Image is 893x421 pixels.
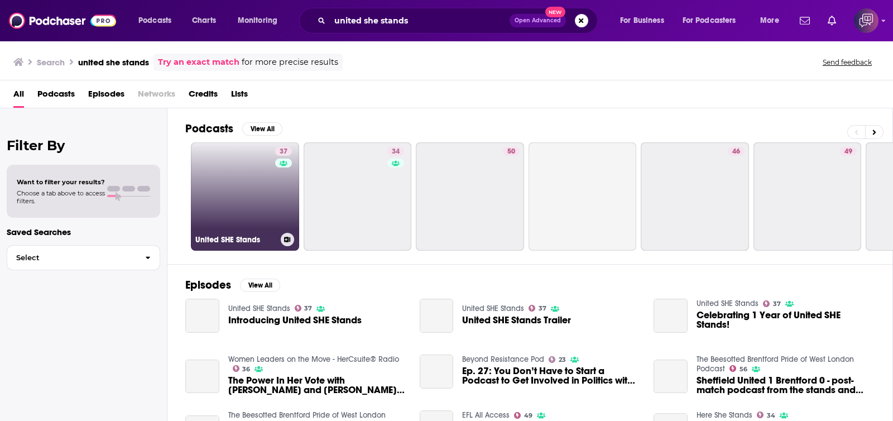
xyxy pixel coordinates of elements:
[9,10,116,31] img: Podchaser - Follow, Share and Rate Podcasts
[529,305,546,312] a: 37
[185,299,219,333] a: Introducing United SHE Stands
[7,227,160,237] p: Saved Searches
[545,7,565,17] span: New
[507,146,515,157] span: 50
[729,365,747,372] a: 56
[185,122,233,136] h2: Podcasts
[539,306,546,311] span: 37
[854,8,878,33] img: User Profile
[462,304,524,313] a: United SHE Stands
[185,122,282,136] a: PodcastsView All
[462,410,510,420] a: EFL All Access
[767,413,775,418] span: 34
[138,85,175,108] span: Networks
[138,13,171,28] span: Podcasts
[654,299,688,333] a: Celebrating 1 Year of United SHE Stands!
[763,300,781,307] a: 37
[310,8,608,34] div: Search podcasts, credits, & more...
[304,142,412,251] a: 34
[242,56,338,69] span: for more precise results
[503,147,520,156] a: 50
[242,122,282,136] button: View All
[230,12,292,30] button: open menu
[7,245,160,270] button: Select
[728,147,745,156] a: 46
[697,376,875,395] a: Sheffield United 1 Brentford 0 - post-match podcast from the stands and pub
[773,302,781,307] span: 37
[191,142,299,251] a: 37United SHE Stands
[697,310,875,329] a: Celebrating 1 Year of United SHE Stands!
[740,367,747,372] span: 56
[515,18,561,23] span: Open Advanced
[620,13,664,28] span: For Business
[612,12,678,30] button: open menu
[641,142,749,251] a: 46
[819,58,875,67] button: Send feedback
[654,360,688,394] a: Sheffield United 1 Brentford 0 - post-match podcast from the stands and pub
[37,85,75,108] a: Podcasts
[195,235,276,245] h3: United SHE Stands
[387,147,404,156] a: 34
[240,279,280,292] button: View All
[697,299,758,308] a: United SHE Stands
[242,367,250,372] span: 36
[559,357,566,362] span: 23
[683,13,736,28] span: For Podcasters
[7,137,160,154] h2: Filter By
[228,315,362,325] a: Introducing United SHE Stands
[760,13,779,28] span: More
[185,278,280,292] a: EpisodesView All
[37,57,65,68] h3: Search
[88,85,124,108] a: Episodes
[304,306,312,311] span: 37
[795,11,814,30] a: Show notifications dropdown
[757,412,775,418] a: 34
[854,8,878,33] span: Logged in as corioliscompany
[854,8,878,33] button: Show profile menu
[524,413,532,418] span: 49
[549,356,566,363] a: 23
[462,366,640,385] a: Ep. 27: You Don’t Have to Start a Podcast to Get Involved in Politics with United SHE Stands
[420,355,454,389] a: Ep. 27: You Don’t Have to Start a Podcast to Get Involved in Politics with United SHE Stands
[697,355,854,374] a: The Beesotted Brentford Pride of West London Podcast
[185,12,223,30] a: Charts
[17,178,105,186] span: Want to filter your results?
[752,12,793,30] button: open menu
[392,146,400,157] span: 34
[330,12,510,30] input: Search podcasts, credits, & more...
[7,254,136,261] span: Select
[462,355,544,364] a: Beyond Resistance Pod
[514,412,532,419] a: 49
[158,56,239,69] a: Try an exact match
[840,147,857,156] a: 49
[462,315,571,325] a: United SHE Stands Trailer
[228,376,406,395] a: The Power In Her Vote with Ashley Kindsvatter and Sara Petrie, Co-Founders and Co-Hosts, United S...
[185,360,219,394] a: The Power In Her Vote with Ashley Kindsvatter and Sara Petrie, Co-Founders and Co-Hosts, United S...
[192,13,216,28] span: Charts
[280,146,287,157] span: 37
[231,85,248,108] a: Lists
[420,299,454,333] a: United SHE Stands Trailer
[416,142,524,251] a: 50
[675,12,752,30] button: open menu
[78,57,149,68] h3: united she stands
[233,365,251,372] a: 36
[510,14,566,27] button: Open AdvancedNew
[238,13,277,28] span: Monitoring
[189,85,218,108] a: Credits
[13,85,24,108] a: All
[275,147,292,156] a: 37
[844,146,852,157] span: 49
[185,278,231,292] h2: Episodes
